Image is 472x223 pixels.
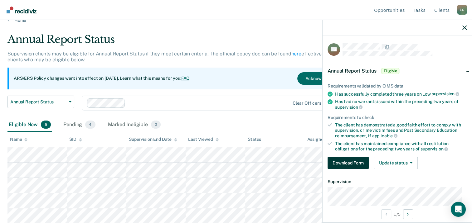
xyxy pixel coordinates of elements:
span: supervision [335,105,363,110]
span: applicable [372,133,397,138]
span: 0 [151,121,161,129]
span: Annual Report Status [10,99,66,105]
button: Next Opportunity [403,209,413,219]
a: Navigate to form link [328,157,371,169]
div: Clear officers [293,101,321,106]
button: Update status [374,157,418,169]
button: Download Form [328,157,369,169]
dt: Supervision [328,179,467,184]
div: The client has maintained compliance with all restitution obligations for the preceding two years of [335,141,467,152]
a: FAQ [181,76,190,81]
button: Acknowledge & Close [297,72,357,85]
div: Assigned to [307,137,336,142]
div: Annual Report StatusEligible [323,61,472,81]
p: ARS/ERS Policy changes went into effect on [DATE]. Learn what this means for you: [14,75,190,82]
div: Has had no warrants issued within the preceding two years of [335,99,467,110]
div: Requirements to check [328,115,467,120]
button: Previous Opportunity [381,209,391,219]
div: The client has demonstrated a good faith effort to comply with supervision, crime victim fees and... [335,122,467,138]
a: here [291,51,301,57]
div: Supervision End Date [129,137,177,142]
div: Open Intercom Messenger [451,202,466,217]
img: Recidiviz [7,7,36,13]
span: Eligible [382,68,399,74]
span: 5 [41,121,51,129]
p: Supervision clients may be eligible for Annual Report Status if they meet certain criteria. The o... [7,51,357,63]
button: Profile dropdown button [457,5,467,15]
div: Has successfully completed three years on Low [335,91,467,97]
div: Marked Ineligible [107,118,162,132]
div: Status [248,137,261,142]
div: Annual Report Status [7,33,362,51]
span: Annual Report Status [328,68,377,74]
div: Last Viewed [188,137,218,142]
div: L C [457,5,467,15]
span: supervision [421,146,448,151]
div: Requirements validated by OIMS data [328,83,467,89]
span: supervision [432,91,459,96]
div: Name [10,137,27,142]
div: Pending [62,118,96,132]
span: 4 [85,121,95,129]
div: 1 / 5 [323,206,472,222]
a: Home [7,17,465,23]
div: Eligible Now [7,118,52,132]
div: SID [69,137,82,142]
